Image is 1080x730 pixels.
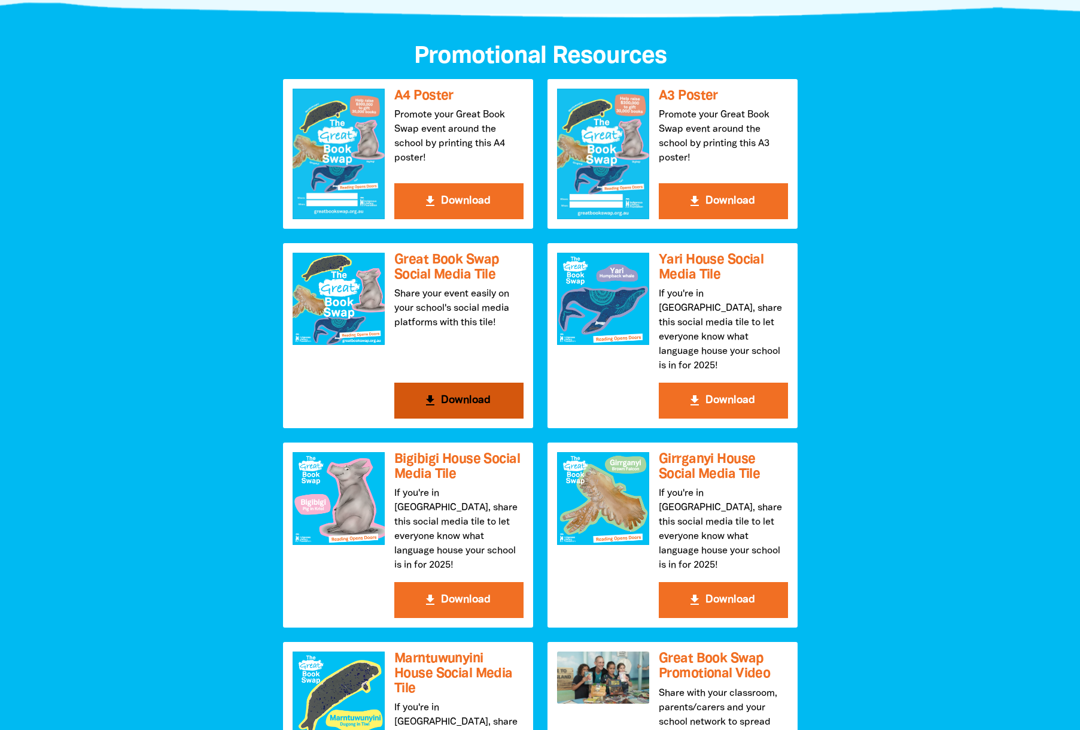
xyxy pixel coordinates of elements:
[557,89,649,219] img: A3 Poster
[423,393,437,408] i: get_app
[394,582,524,618] button: get_app Download
[659,253,788,282] h3: Yari House Social Media Tile
[659,183,788,219] button: get_app Download
[394,253,524,282] h3: Great Book Swap Social Media Tile
[293,253,385,345] img: Great Book Swap Social Media Tile
[687,593,702,607] i: get_app
[394,652,524,696] h3: Marntuwunyini House Social Media Tile
[423,593,437,607] i: get_app
[659,582,788,618] button: get_app Download
[659,89,788,104] h3: A3 Poster
[659,383,788,419] button: get_app Download
[557,253,649,345] img: Yari House Social Media Tile
[423,194,437,208] i: get_app
[687,194,702,208] i: get_app
[293,89,385,219] img: A4 Poster
[687,393,702,408] i: get_app
[394,452,524,481] h3: Bigibigi House Social Media Tile
[394,183,524,219] button: get_app Download
[394,383,524,419] button: get_app Download
[293,452,385,544] img: Bigibigi House Social Media Tile
[659,452,788,481] h3: Girrganyi House Social Media Tile
[414,46,667,68] span: Promotional Resources
[659,652,788,681] h3: Great Book Swap Promotional Video
[394,89,524,104] h3: A4 Poster
[557,452,649,544] img: Girrganyi House Social Media Tile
